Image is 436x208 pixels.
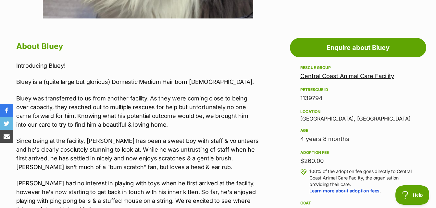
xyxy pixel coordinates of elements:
div: $260.00 [300,156,416,166]
div: Age [300,128,416,133]
a: Central Coast Animal Care Facility [300,73,394,79]
div: Rescue group [300,65,416,70]
p: Bluey was transferred to us from another facility. As they were coming close to being over capaci... [16,94,260,129]
p: 100% of the adoption fee goes directly to Central Coast Animal Care Facility, the organisation pr... [309,168,416,194]
a: Learn more about adoption fees [309,188,380,193]
div: Location [300,109,416,114]
div: Adoption fee [300,150,416,155]
div: [GEOGRAPHIC_DATA], [GEOGRAPHIC_DATA] [300,108,416,121]
p: Introducing Bluey! [16,61,260,70]
iframe: Help Scout Beacon - Open [395,185,430,205]
div: 1139794 [300,94,416,103]
div: Coat [300,201,416,206]
a: Enquire about Bluey [290,38,426,57]
p: Since being at the facility, [PERSON_NAME] has been a sweet boy with staff & volunteers and he's ... [16,136,260,171]
div: 4 years 8 months [300,134,416,144]
h2: About Bluey [16,39,260,53]
p: Bluey is a (quite large but glorious) Domestic Medium Hair born [DEMOGRAPHIC_DATA]. [16,77,260,86]
div: PetRescue ID [300,87,416,92]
